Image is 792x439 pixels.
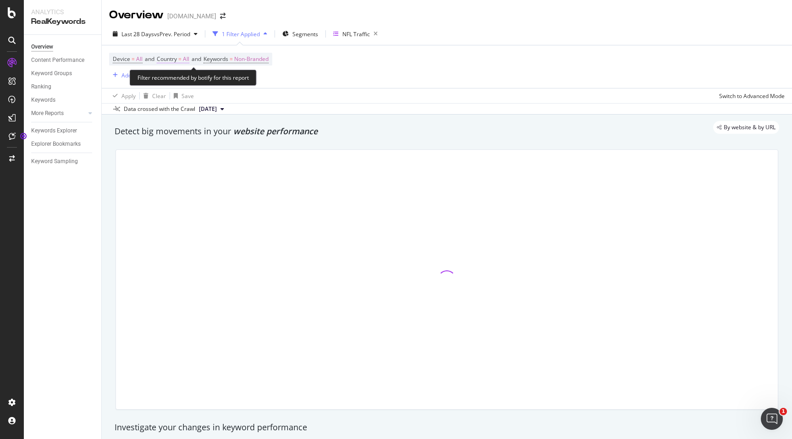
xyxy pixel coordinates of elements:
button: [DATE] [195,104,228,115]
div: NFL Traffic [342,30,370,38]
div: legacy label [713,121,779,134]
div: RealKeywords [31,16,94,27]
a: Keywords [31,95,95,105]
a: More Reports [31,109,86,118]
div: Keywords [31,95,55,105]
div: Content Performance [31,55,84,65]
button: Add Filter [109,70,146,81]
span: 1 [780,408,787,415]
a: Keyword Groups [31,69,95,78]
button: Clear [140,88,166,103]
span: Device [113,55,130,63]
a: Overview [31,42,95,52]
span: All [183,53,189,66]
a: Content Performance [31,55,95,65]
div: Data crossed with the Crawl [124,105,195,113]
span: 2025 Aug. 2nd [199,105,217,113]
a: Explorer Bookmarks [31,139,95,149]
span: All [136,53,143,66]
button: Switch to Advanced Mode [715,88,785,103]
button: Apply [109,88,136,103]
div: [DOMAIN_NAME] [167,11,216,21]
div: Keyword Sampling [31,157,78,166]
span: Segments [292,30,318,38]
div: Keywords Explorer [31,126,77,136]
div: Apply [121,92,136,100]
span: Keywords [203,55,228,63]
div: 1 Filter Applied [222,30,260,38]
div: Filter recommended by botify for this report [130,70,257,86]
span: and [192,55,201,63]
span: = [178,55,181,63]
a: Ranking [31,82,95,92]
button: 1 Filter Applied [209,27,271,41]
div: Clear [152,92,166,100]
div: Ranking [31,82,51,92]
div: Add Filter [121,71,146,79]
button: NFL Traffic [330,27,381,41]
span: By website & by URL [724,125,775,130]
span: Country [157,55,177,63]
div: Overview [109,7,164,23]
a: Keyword Sampling [31,157,95,166]
div: More Reports [31,109,64,118]
div: Tooltip anchor [19,132,27,140]
button: Save [170,88,194,103]
span: Non-Branded [234,53,269,66]
div: Analytics [31,7,94,16]
div: Investigate your changes in keyword performance [115,422,779,434]
span: Last 28 Days [121,30,154,38]
div: Switch to Advanced Mode [719,92,785,100]
iframe: Intercom live chat [761,408,783,430]
button: Last 28 DaysvsPrev. Period [109,27,201,41]
button: Segments [279,27,322,41]
div: Save [181,92,194,100]
span: = [230,55,233,63]
a: Keywords Explorer [31,126,95,136]
div: Keyword Groups [31,69,72,78]
div: arrow-right-arrow-left [220,13,225,19]
div: Overview [31,42,53,52]
span: = [132,55,135,63]
span: vs Prev. Period [154,30,190,38]
div: Explorer Bookmarks [31,139,81,149]
span: and [145,55,154,63]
